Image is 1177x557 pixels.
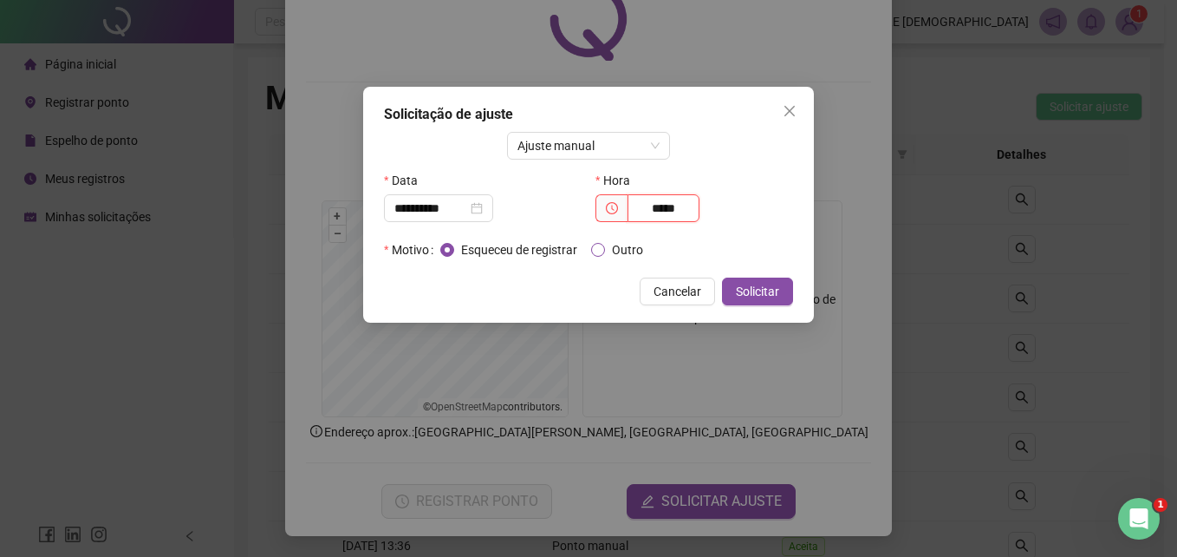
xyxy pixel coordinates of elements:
label: Motivo [384,236,440,264]
label: Hora [595,167,641,194]
label: Data [384,167,429,194]
span: clock-circle [606,202,618,214]
div: Solicitação de ajuste [384,104,793,125]
span: Solicitar [736,282,779,301]
button: Close [776,97,803,125]
span: 1 [1154,498,1167,512]
span: Ajuste manual [517,133,660,159]
button: Solicitar [722,278,793,305]
span: Esqueceu de registrar [454,240,584,259]
span: close [783,104,797,118]
iframe: Intercom live chat [1118,498,1160,540]
span: Cancelar [654,282,701,301]
button: Cancelar [640,278,715,305]
span: Outro [605,240,650,259]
